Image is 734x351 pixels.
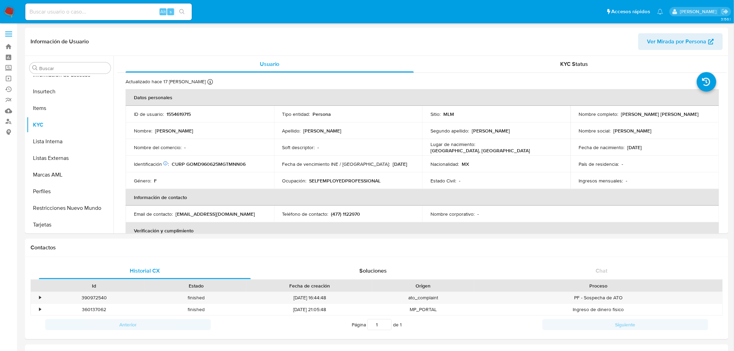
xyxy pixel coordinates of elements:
[372,292,474,303] div: ato_complaint
[430,161,459,167] p: Nacionalidad :
[155,128,193,134] p: [PERSON_NAME]
[430,111,441,117] p: Sitio :
[430,141,475,147] p: Lugar de nacimiento :
[313,111,331,117] p: Persona
[621,111,699,117] p: [PERSON_NAME] [PERSON_NAME]
[27,83,113,100] button: Insurtech
[247,304,372,315] div: [DATE] 21:05:48
[150,282,242,289] div: Estado
[27,200,113,216] button: Restricciones Nuevo Mundo
[27,117,113,133] button: KYC
[459,178,460,184] p: -
[25,7,192,16] input: Buscar usuario o caso...
[393,161,408,167] p: [DATE]
[31,244,723,251] h1: Contactos
[561,60,588,68] span: KYC Status
[579,178,623,184] p: Ingresos mensuales :
[170,8,172,15] span: s
[39,306,41,313] div: •
[282,144,315,151] p: Soft descriptor :
[27,100,113,117] button: Items
[304,128,342,134] p: [PERSON_NAME]
[626,178,628,184] p: -
[27,166,113,183] button: Marcas AML
[130,267,160,275] span: Historial CX
[596,267,608,275] span: Chat
[477,211,479,217] p: -
[331,211,360,217] p: (477) 1122970
[680,8,719,15] p: marianathalie.grajeda@mercadolibre.com.mx
[474,304,723,315] div: Ingreso de dinero fisico
[360,267,387,275] span: Soluciones
[462,161,469,167] p: MX
[145,304,247,315] div: finished
[154,178,157,184] p: F
[160,8,166,15] span: Alt
[282,211,328,217] p: Teléfono de contacto :
[543,319,708,330] button: Siguiente
[134,161,169,167] p: Identificación :
[647,33,707,50] span: Ver Mirada por Persona
[282,178,307,184] p: Ocupación :
[309,178,381,184] p: SELFEMPLOYEDPROFESSIONAL
[579,161,619,167] p: País de residencia :
[628,144,642,151] p: [DATE]
[352,319,402,330] span: Página de
[176,211,255,217] p: [EMAIL_ADDRESS][DOMAIN_NAME]
[614,128,652,134] p: [PERSON_NAME]
[27,133,113,150] button: Lista Interna
[27,216,113,233] button: Tarjetas
[282,128,301,134] p: Apellido :
[400,321,402,328] span: 1
[622,161,623,167] p: -
[175,7,189,17] button: search-icon
[126,89,719,106] th: Datos personales
[48,282,140,289] div: Id
[145,292,247,303] div: finished
[247,292,372,303] div: [DATE] 16:44:48
[260,60,280,68] span: Usuario
[579,111,618,117] p: Nombre completo :
[479,282,718,289] div: Proceso
[612,8,650,15] span: Accesos rápidos
[657,9,663,15] a: Notificaciones
[126,222,719,239] th: Verificación y cumplimiento
[39,65,108,71] input: Buscar
[43,292,145,303] div: 390972540
[126,78,206,85] p: Actualizado hace 17 [PERSON_NAME]
[134,178,151,184] p: Género :
[252,282,367,289] div: Fecha de creación
[579,144,625,151] p: Fecha de nacimiento :
[430,211,475,217] p: Nombre corporativo :
[39,294,41,301] div: •
[126,189,719,206] th: Información de contacto
[282,161,390,167] p: Fecha de vencimiento INE / [GEOGRAPHIC_DATA] :
[722,8,729,15] a: Salir
[184,144,186,151] p: -
[31,38,89,45] h1: Información de Usuario
[474,292,723,303] div: PF - Sospecha de ATO
[430,128,469,134] p: Segundo apellido :
[430,178,456,184] p: Estado Civil :
[27,183,113,200] button: Perfiles
[377,282,469,289] div: Origen
[134,211,173,217] p: Email de contacto :
[472,128,510,134] p: [PERSON_NAME]
[45,319,211,330] button: Anterior
[134,111,164,117] p: ID de usuario :
[372,304,474,315] div: MP_PORTAL
[27,150,113,166] button: Listas Externas
[134,128,152,134] p: Nombre :
[443,111,454,117] p: MLM
[167,111,191,117] p: 1554619715
[318,144,319,151] p: -
[430,147,530,154] p: [GEOGRAPHIC_DATA], [GEOGRAPHIC_DATA]
[579,128,611,134] p: Nombre social :
[43,304,145,315] div: 360137062
[638,33,723,50] button: Ver Mirada por Persona
[32,65,38,71] button: Buscar
[282,111,310,117] p: Tipo entidad :
[172,161,246,167] p: CURP GOMD960625MGTMNN06
[134,144,181,151] p: Nombre del comercio :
